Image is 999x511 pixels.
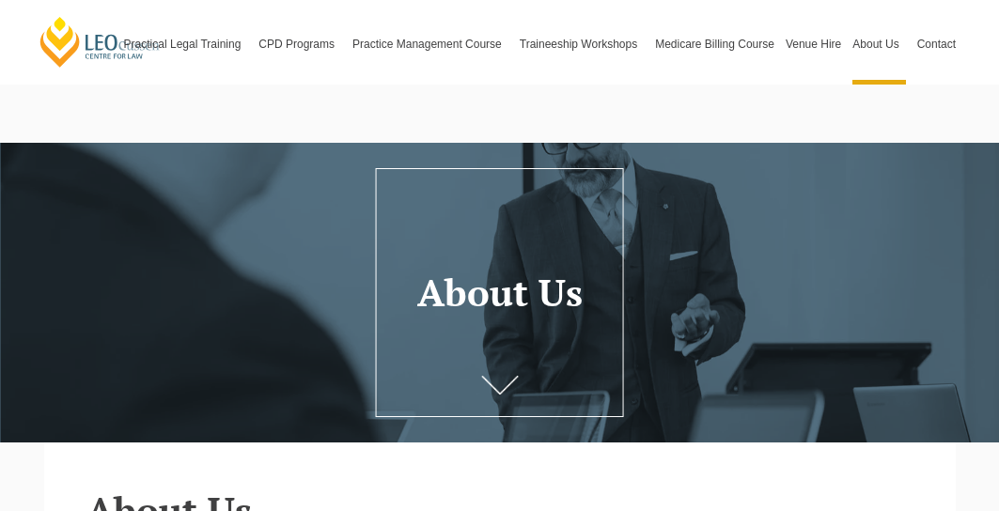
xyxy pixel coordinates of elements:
h1: About Us [380,271,619,313]
a: Practical Legal Training [118,4,254,85]
a: About Us [847,4,911,85]
a: [PERSON_NAME] Centre for Law [38,15,163,69]
a: CPD Programs [253,4,347,85]
a: Practice Management Course [347,4,514,85]
a: Traineeship Workshops [514,4,649,85]
a: Venue Hire [780,4,847,85]
a: Contact [912,4,961,85]
a: Medicare Billing Course [649,4,780,85]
